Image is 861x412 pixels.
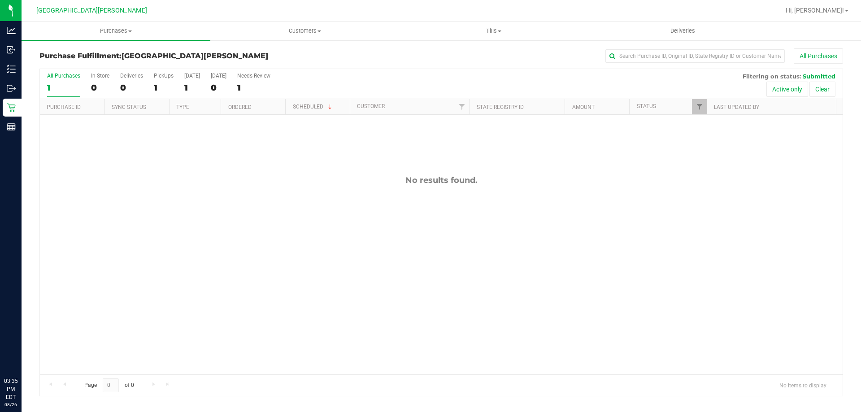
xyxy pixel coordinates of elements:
[47,104,81,110] a: Purchase ID
[572,104,595,110] a: Amount
[39,52,307,60] h3: Purchase Fulfillment:
[184,73,200,79] div: [DATE]
[714,104,759,110] a: Last Updated By
[77,378,141,392] span: Page of 0
[22,22,210,40] a: Purchases
[154,73,174,79] div: PickUps
[9,340,36,367] iframe: Resource center
[40,175,843,185] div: No results found.
[228,104,252,110] a: Ordered
[605,49,785,63] input: Search Purchase ID, Original ID, State Registry ID or Customer Name...
[7,84,16,93] inline-svg: Outbound
[36,7,147,14] span: [GEOGRAPHIC_DATA][PERSON_NAME]
[692,99,707,114] a: Filter
[22,27,210,35] span: Purchases
[658,27,707,35] span: Deliveries
[211,82,226,93] div: 0
[7,26,16,35] inline-svg: Analytics
[293,104,334,110] a: Scheduled
[47,82,80,93] div: 1
[211,27,399,35] span: Customers
[122,52,268,60] span: [GEOGRAPHIC_DATA][PERSON_NAME]
[120,82,143,93] div: 0
[7,45,16,54] inline-svg: Inbound
[4,377,17,401] p: 03:35 PM EDT
[803,73,835,80] span: Submitted
[357,103,385,109] a: Customer
[210,22,399,40] a: Customers
[176,104,189,110] a: Type
[4,401,17,408] p: 08/26
[477,104,524,110] a: State Registry ID
[743,73,801,80] span: Filtering on status:
[400,27,587,35] span: Tills
[786,7,844,14] span: Hi, [PERSON_NAME]!
[120,73,143,79] div: Deliveries
[588,22,777,40] a: Deliveries
[7,122,16,131] inline-svg: Reports
[7,65,16,74] inline-svg: Inventory
[211,73,226,79] div: [DATE]
[154,82,174,93] div: 1
[766,82,808,97] button: Active only
[637,103,656,109] a: Status
[772,378,834,392] span: No items to display
[454,99,469,114] a: Filter
[399,22,588,40] a: Tills
[237,73,270,79] div: Needs Review
[794,48,843,64] button: All Purchases
[91,82,109,93] div: 0
[237,82,270,93] div: 1
[809,82,835,97] button: Clear
[184,82,200,93] div: 1
[91,73,109,79] div: In Store
[47,73,80,79] div: All Purchases
[7,103,16,112] inline-svg: Retail
[112,104,146,110] a: Sync Status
